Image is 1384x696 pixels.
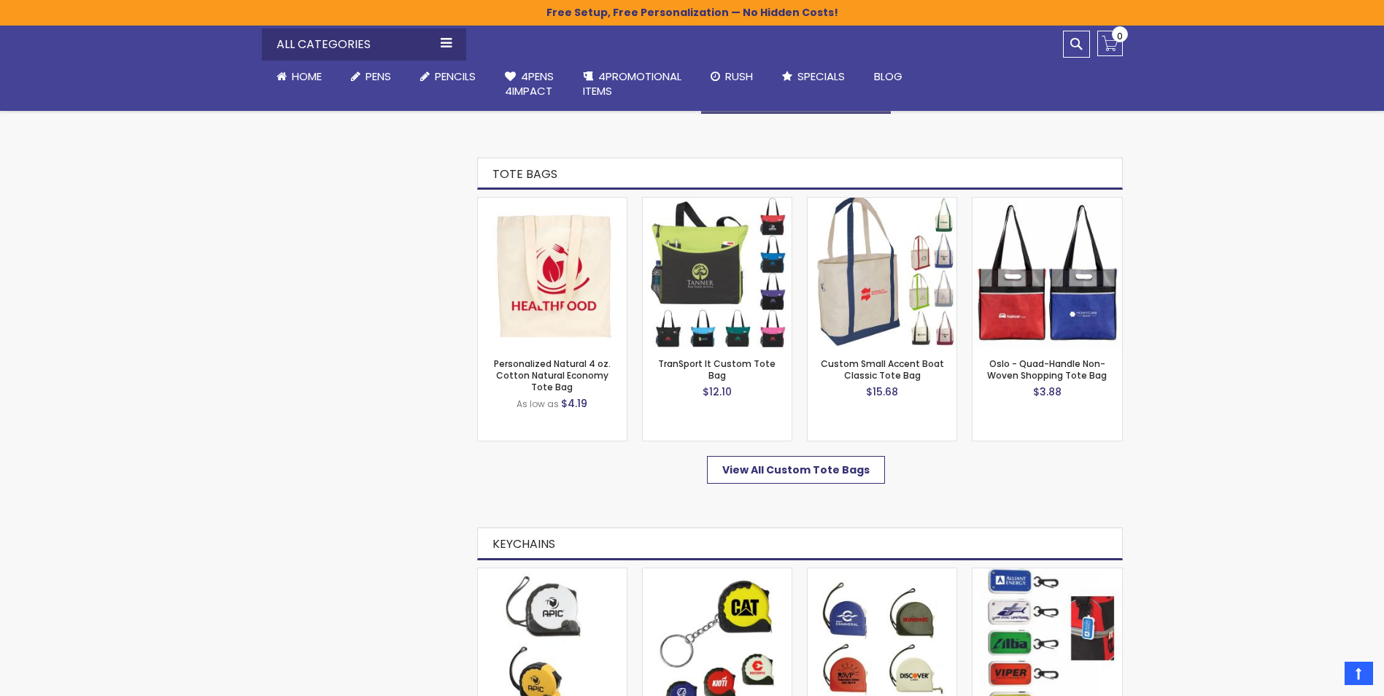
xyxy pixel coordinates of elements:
[490,61,568,108] a: 4Pens4impact
[505,69,554,98] span: 4Pens 4impact
[1033,384,1062,399] span: $3.88
[722,463,870,477] span: View All Custom Tote Bags
[696,61,768,93] a: Rush
[987,357,1107,382] a: Oslo - Quad-Handle Non-Woven Shopping Tote Bag
[406,61,490,93] a: Pencils
[707,456,885,484] a: View All Custom Tote Bags
[643,197,792,209] a: TranSport It Custom Tote Bag
[973,197,1121,209] a: Oslo - Quad-Handle Non-Woven Shopping Tote Bag
[478,568,627,580] a: Personalized Tape Measure with Strap (10 ft)
[658,357,776,382] a: TranSport It Custom Tote Bag
[262,28,466,61] div: All Categories
[973,198,1121,347] img: Oslo - Quad-Handle Non-Woven Shopping Tote Bag
[478,197,627,209] a: Personalized Natural 4 oz. Cotton Natural Economy Tote Bag
[366,69,391,84] span: Pens
[808,197,956,209] a: Custom Small Accent Boat Classic Tote Bag
[435,69,476,84] span: Pencils
[568,61,696,108] a: 4PROMOTIONALITEMS
[478,198,627,347] img: Personalized Natural 4 oz. Cotton Natural Economy Tote Bag
[643,568,792,580] a: Mini Tape Measure With Keychain
[583,69,681,98] span: 4PROMOTIONAL ITEMS
[1097,31,1123,56] a: 0
[725,69,753,84] span: Rush
[262,61,336,93] a: Home
[1117,29,1123,43] span: 0
[477,527,1123,560] h2: Keychains
[821,357,944,382] a: Custom Small Accent Boat Classic Tote Bag
[859,61,917,93] a: Blog
[477,158,1123,190] h2: Tote Bags
[561,396,587,411] span: $4.19
[874,69,902,84] span: Blog
[866,384,898,399] span: $15.68
[973,568,1121,580] a: Reflector Clip-On Flashing LED Safety Light
[643,198,792,347] img: TranSport It Custom Tote Bag
[808,198,956,347] img: Custom Small Accent Boat Classic Tote Bag
[768,61,859,93] a: Specials
[336,61,406,93] a: Pens
[808,568,956,580] a: Imprinted Tape Measure (6 ft)
[292,69,322,84] span: Home
[517,398,559,410] span: As low as
[703,384,732,399] span: $12.10
[797,69,845,84] span: Specials
[494,357,611,393] a: Personalized Natural 4 oz. Cotton Natural Economy Tote Bag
